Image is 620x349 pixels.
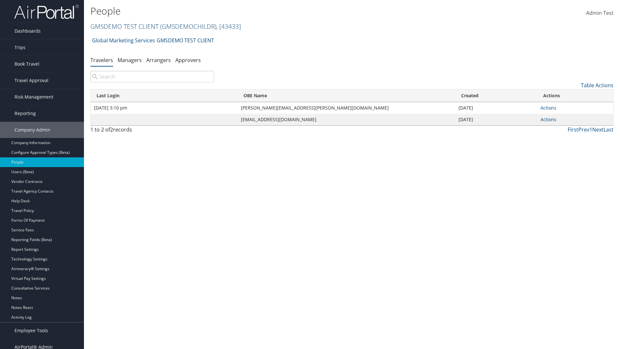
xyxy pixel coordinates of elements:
a: Managers [118,57,142,64]
span: Risk Management [15,89,53,105]
a: Travelers [90,57,113,64]
span: Company Admin [15,122,50,138]
a: Arrangers [146,57,171,64]
td: [PERSON_NAME][EMAIL_ADDRESS][PERSON_NAME][DOMAIN_NAME] [238,102,455,114]
span: Reporting [15,105,36,122]
span: Employee Tools [15,323,48,339]
td: [DATE] [455,102,537,114]
a: Admin Test [586,3,614,23]
input: Search [90,71,214,82]
h1: People [90,4,439,18]
a: Actions [541,116,556,122]
div: 1 to 2 of records [90,126,214,137]
th: Last Login: activate to sort column ascending [91,90,238,102]
a: First [568,126,578,133]
span: Travel Approval [15,72,48,89]
span: Trips [15,39,26,56]
th: OBE Name: activate to sort column ascending [238,90,455,102]
a: Next [592,126,604,133]
span: Dashboards [15,23,41,39]
a: Prev [578,126,589,133]
span: , [ 43433 ] [216,22,241,31]
span: 2 [110,126,113,133]
a: GMSDEMO TEST CLIENT [90,22,241,31]
a: 1 [589,126,592,133]
a: Actions [541,105,556,111]
span: Book Travel [15,56,39,72]
td: [EMAIL_ADDRESS][DOMAIN_NAME] [238,114,455,125]
td: [DATE] 3:10 pm [91,102,238,114]
span: Admin Test [586,9,614,16]
a: Approvers [175,57,201,64]
a: Global Marketing Services [92,34,155,47]
a: Table Actions [581,82,614,89]
td: [DATE] [455,114,537,125]
span: ( GMSDEMOCHILDR ) [160,22,216,31]
th: Actions [537,90,613,102]
img: airportal-logo.png [14,4,79,19]
a: GMSDEMO TEST CLIENT [157,34,214,47]
a: Last [604,126,614,133]
th: Created: activate to sort column ascending [455,90,537,102]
